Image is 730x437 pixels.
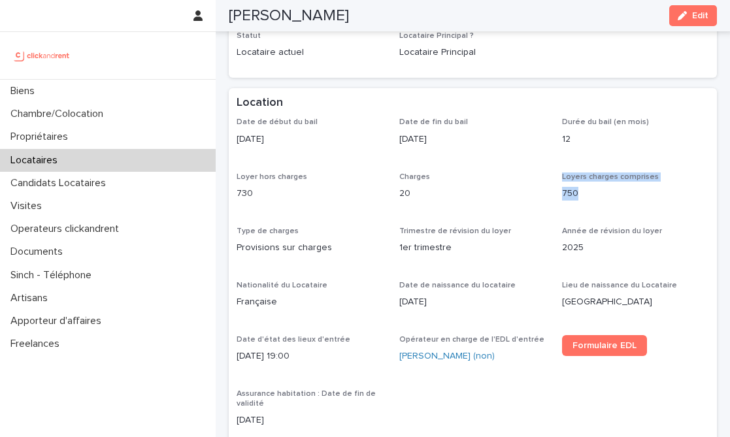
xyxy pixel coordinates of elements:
[562,118,649,126] span: Durée du bail (en mois)
[5,200,52,212] p: Visites
[237,46,384,59] p: Locataire actuel
[237,96,283,110] h2: Location
[562,335,647,356] a: Formulaire EDL
[399,133,546,146] p: [DATE]
[5,315,112,327] p: Apporteur d'affaires
[237,336,350,344] span: Date d'état des lieux d'entrée
[237,295,384,309] p: Française
[399,241,546,255] p: 1er trimestre
[5,338,70,350] p: Freelances
[237,118,318,126] span: Date de début du bail
[399,173,430,181] span: Charges
[399,227,511,235] span: Trimestre de révision du loyer
[5,85,45,97] p: Biens
[562,241,709,255] p: 2025
[237,187,384,201] p: 730
[237,349,384,363] p: [DATE] 19:00
[562,187,709,201] p: 750
[399,336,544,344] span: Opérateur en charge de l'EDL d'entrée
[5,177,116,189] p: Candidats Locataires
[399,32,474,40] span: Locataire Principal ?
[399,282,516,289] span: Date de naissance du locataire
[562,295,709,309] p: [GEOGRAPHIC_DATA]
[237,32,261,40] span: Statut
[5,292,58,304] p: Artisans
[10,42,74,69] img: UCB0brd3T0yccxBKYDjQ
[399,187,546,201] p: 20
[5,223,129,235] p: Operateurs clickandrent
[237,390,376,407] span: Assurance habitation : Date de fin de validité
[5,108,114,120] p: Chambre/Colocation
[562,227,662,235] span: Année de révision du loyer
[399,46,546,59] p: Locataire Principal
[5,269,102,282] p: Sinch - Téléphone
[237,133,384,146] p: [DATE]
[562,173,659,181] span: Loyers charges comprises
[562,282,677,289] span: Lieu de naissance du Locataire
[229,7,349,25] h2: [PERSON_NAME]
[237,227,299,235] span: Type de charges
[5,246,73,258] p: Documents
[399,349,495,363] a: [PERSON_NAME] (non)
[5,154,68,167] p: Locataires
[669,5,717,26] button: Edit
[399,295,546,309] p: [DATE]
[237,282,327,289] span: Nationalité du Locataire
[692,11,708,20] span: Edit
[562,133,709,146] p: 12
[399,118,468,126] span: Date de fin du bail
[237,241,384,255] p: Provisions sur charges
[237,173,307,181] span: Loyer hors charges
[572,341,637,350] span: Formulaire EDL
[5,131,78,143] p: Propriétaires
[237,413,384,427] p: [DATE]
